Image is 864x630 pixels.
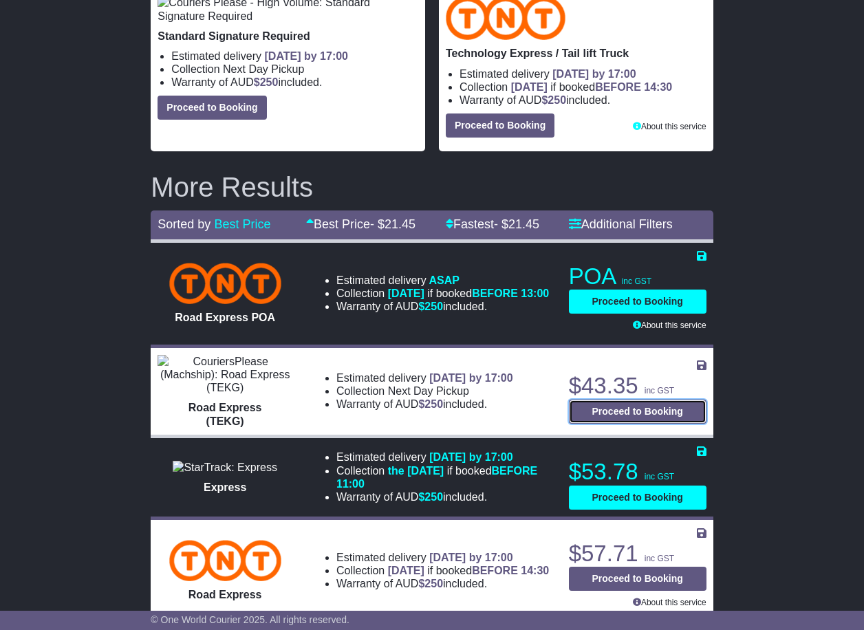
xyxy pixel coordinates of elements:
li: Warranty of AUD included. [336,300,549,313]
li: Warranty of AUD included. [460,94,706,107]
li: Estimated delivery [336,371,513,384]
button: Proceed to Booking [569,400,706,424]
span: 21.45 [508,217,539,231]
p: $53.78 [569,458,706,486]
li: Collection [460,80,706,94]
span: [DATE] [388,565,424,576]
span: 250 [260,76,279,88]
span: $ [418,578,443,589]
span: Sorted by [158,217,210,231]
p: Standard Signature Required [158,30,418,43]
button: Proceed to Booking [569,567,706,591]
button: Proceed to Booking [569,290,706,314]
li: Estimated delivery [336,450,552,464]
p: About this service [569,321,706,330]
span: 250 [424,578,443,589]
span: 14:30 [644,81,672,93]
span: inc GST [622,276,651,286]
span: inc GST [645,554,674,563]
li: Collection [336,384,513,398]
a: Fastest- $21.45 [446,217,539,231]
li: Collection [336,464,552,490]
a: Best Price- $21.45 [306,217,415,231]
span: Road Express [188,589,262,600]
img: StarTrack: Express [173,461,277,474]
span: [DATE] by 17:00 [429,552,513,563]
span: About this service [633,122,706,131]
span: Road Express (TEKG) [188,402,262,426]
li: Collection [336,564,549,577]
li: Warranty of AUD included. [336,577,549,590]
span: $ [418,491,443,503]
p: $57.71 [569,540,706,567]
span: if booked [511,81,672,93]
span: 14:30 [521,565,549,576]
button: Proceed to Booking [446,113,554,138]
span: ASAP [429,274,460,286]
li: Warranty of AUD included. [336,398,513,411]
li: Estimated delivery [336,551,549,564]
span: BEFORE [492,465,538,477]
p: POA [569,263,706,290]
p: $43.35 [569,372,706,400]
span: BEFORE [472,287,518,299]
span: 250 [424,398,443,410]
button: Proceed to Booking [569,486,706,510]
img: CouriersPlease (Machship): Road Express (TEKG) [158,355,292,395]
span: Next Day Pickup [223,63,304,75]
span: the [DATE] [388,465,444,477]
span: inc GST [645,386,674,395]
a: Additional Filters [569,217,673,231]
li: Estimated delivery [460,67,706,80]
a: Best Price [214,217,270,231]
span: BEFORE [472,565,518,576]
span: [DATE] by 17:00 [265,50,349,62]
span: inc GST [645,472,674,481]
button: Proceed to Booking [158,96,266,120]
span: 250 [548,94,566,106]
img: TNT Domestic: Road Express [169,540,281,581]
span: - $ [370,217,415,231]
p: About this service [569,598,706,607]
span: Road Express POA [175,312,275,323]
span: $ [541,94,566,106]
li: Warranty of AUD included. [171,76,418,89]
span: $ [418,398,443,410]
span: Express [204,481,246,493]
li: Estimated delivery [171,50,418,63]
span: [DATE] by 17:00 [429,451,513,463]
img: TNT Domestic: Road Express POA [169,263,281,304]
li: Estimated delivery [336,274,549,287]
span: 13:00 [521,287,549,299]
span: Next Day Pickup [388,385,469,397]
span: [DATE] [511,81,548,93]
h2: More Results [151,172,713,202]
span: $ [254,76,279,88]
span: if booked [336,465,537,490]
span: - $ [494,217,539,231]
span: 11:00 [336,478,365,490]
span: 250 [424,491,443,503]
span: [DATE] by 17:00 [429,372,513,384]
span: [DATE] [388,287,424,299]
li: Collection [336,287,549,300]
span: © One World Courier 2025. All rights reserved. [151,614,349,625]
span: 21.45 [385,217,415,231]
li: Collection [171,63,418,76]
span: $ [418,301,443,312]
span: if booked [388,565,549,576]
p: Technology Express / Tail lift Truck [446,47,706,60]
span: 250 [424,301,443,312]
li: Warranty of AUD included. [336,490,552,503]
span: BEFORE [595,81,641,93]
span: if booked [388,287,549,299]
span: [DATE] by 17:00 [552,68,636,80]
